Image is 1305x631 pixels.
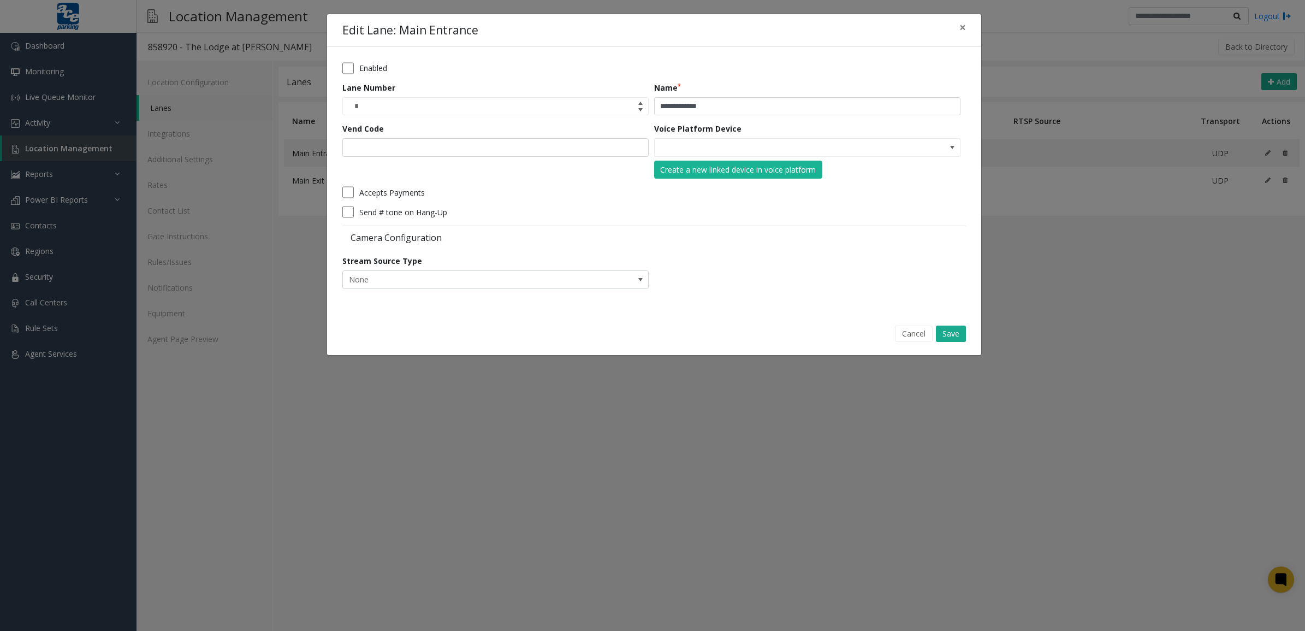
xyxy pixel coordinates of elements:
[936,326,966,342] button: Save
[654,161,822,179] button: Create a new linked device in voice platform
[342,123,384,134] label: Vend Code
[359,207,447,218] label: Send # tone on Hang-Up
[359,62,387,74] label: Enabled
[342,232,651,244] label: Camera Configuration
[660,164,816,175] div: Create a new linked device in voice platform
[359,187,425,198] label: Accepts Payments
[895,326,933,342] button: Cancel
[959,20,966,35] span: ×
[343,271,587,288] span: None
[654,82,681,93] label: Name
[342,82,395,93] label: Lane Number
[655,139,899,156] input: NO DATA FOUND
[633,107,648,115] span: Decrease value
[342,255,422,267] label: Stream Source Type
[654,123,742,134] label: Voice Platform Device
[952,14,974,41] button: Close
[342,22,478,39] h4: Edit Lane: Main Entrance
[633,98,648,107] span: Increase value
